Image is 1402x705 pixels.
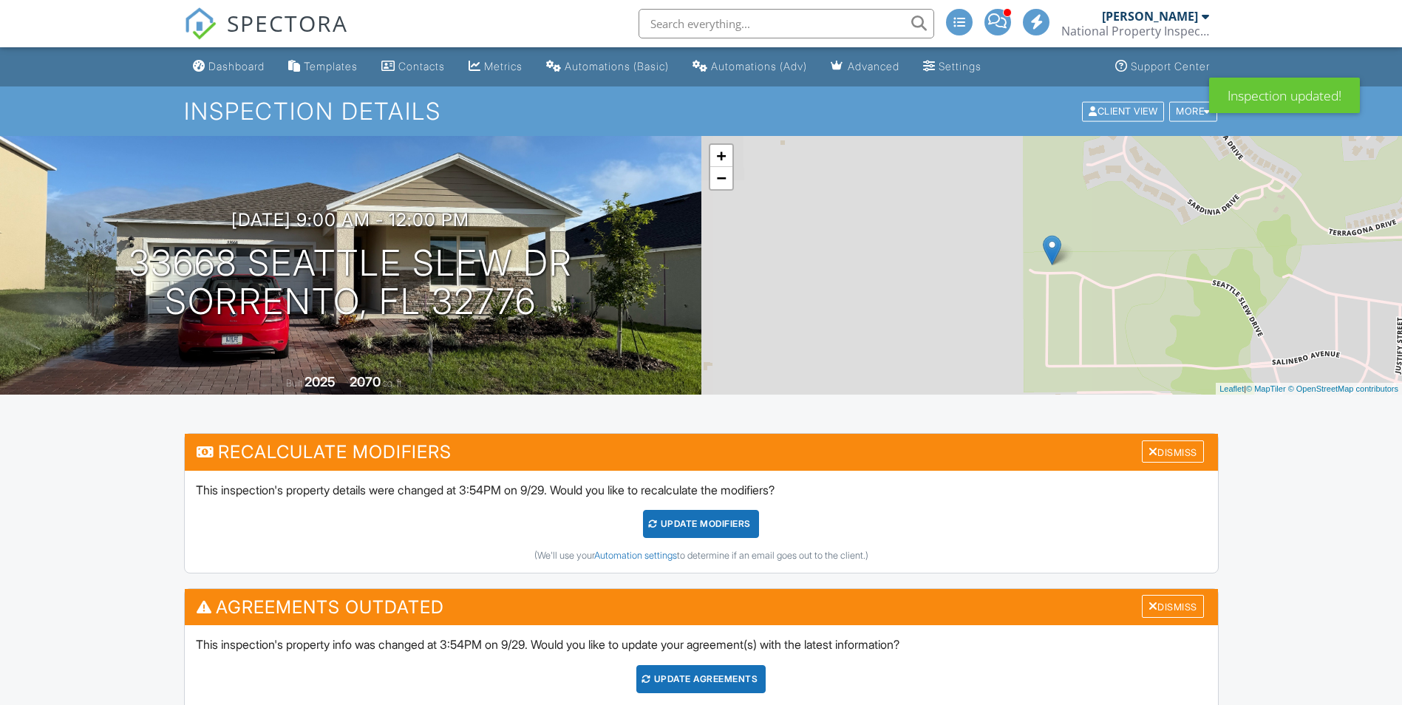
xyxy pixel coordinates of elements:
h3: Recalculate Modifiers [185,434,1218,470]
a: © MapTiler [1246,384,1286,393]
a: Metrics [463,53,528,81]
div: 2070 [350,374,381,389]
div: Metrics [484,60,523,72]
h3: Agreements Outdated [185,589,1218,625]
a: Automations (Basic) [540,53,675,81]
a: Zoom in [710,145,732,167]
div: Inspection updated! [1209,78,1360,113]
img: The Best Home Inspection Software - Spectora [184,7,217,40]
div: 2025 [304,374,336,389]
div: Dashboard [208,60,265,72]
div: This inspection's property details were changed at 3:54PM on 9/29. Would you like to recalculate ... [185,471,1218,573]
a: Dashboard [187,53,270,81]
span: SPECTORA [227,7,348,38]
div: Contacts [398,60,445,72]
div: UPDATE Modifiers [643,510,759,538]
div: Update Agreements [636,665,766,693]
a: Automation settings [594,550,677,561]
h1: Inspection Details [184,98,1219,124]
h3: [DATE] 9:00 am - 12:00 pm [231,210,469,230]
div: | [1216,383,1402,395]
div: National Property Inspections [1061,24,1209,38]
div: More [1169,101,1217,121]
a: © OpenStreetMap contributors [1288,384,1398,393]
a: SPECTORA [184,20,348,51]
span: sq. ft. [383,378,404,389]
a: Automations (Advanced) [687,53,813,81]
a: Support Center [1109,53,1216,81]
h1: 33668 Seattle Slew Dr Sorrento, FL 32776 [129,244,573,322]
a: Client View [1081,105,1168,116]
div: Settings [939,60,981,72]
div: Automations (Adv) [711,60,807,72]
a: Settings [917,53,987,81]
a: Leaflet [1219,384,1244,393]
input: Search everything... [639,9,934,38]
a: Contacts [375,53,451,81]
div: Templates [304,60,358,72]
span: Built [286,378,302,389]
a: Templates [282,53,364,81]
a: Advanced [825,53,905,81]
a: Zoom out [710,167,732,189]
div: Support Center [1131,60,1210,72]
div: Dismiss [1142,595,1204,618]
div: (We'll use your to determine if an email goes out to the client.) [196,550,1207,562]
div: Advanced [848,60,899,72]
div: Automations (Basic) [565,60,669,72]
div: [PERSON_NAME] [1102,9,1198,24]
div: Dismiss [1142,440,1204,463]
div: Client View [1082,101,1164,121]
